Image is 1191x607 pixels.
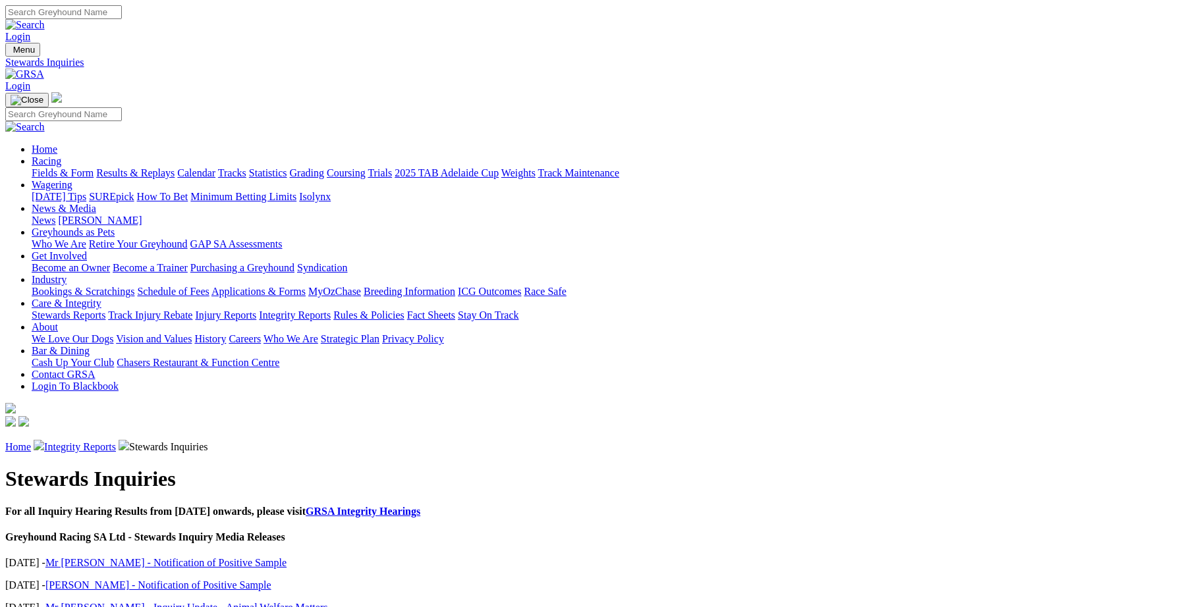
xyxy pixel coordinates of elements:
[32,144,57,155] a: Home
[5,579,1186,591] p: [DATE] -
[321,333,379,344] a: Strategic Plan
[407,309,455,321] a: Fact Sheets
[89,238,188,250] a: Retire Your Greyhound
[58,215,142,226] a: [PERSON_NAME]
[32,357,1186,369] div: Bar & Dining
[117,357,279,368] a: Chasers Restaurant & Function Centre
[32,286,134,297] a: Bookings & Scratchings
[32,191,1186,203] div: Wagering
[5,93,49,107] button: Toggle navigation
[113,262,188,273] a: Become a Trainer
[137,191,188,202] a: How To Bet
[32,274,67,285] a: Industry
[333,309,404,321] a: Rules & Policies
[32,298,101,309] a: Care & Integrity
[32,333,1186,345] div: About
[501,167,536,178] a: Weights
[5,467,1186,491] h1: Stewards Inquiries
[458,309,518,321] a: Stay On Track
[5,57,1186,68] a: Stewards Inquiries
[249,167,287,178] a: Statistics
[395,167,499,178] a: 2025 TAB Adelaide Cup
[32,369,95,380] a: Contact GRSA
[5,121,45,133] img: Search
[96,167,175,178] a: Results & Replays
[190,238,283,250] a: GAP SA Assessments
[290,167,324,178] a: Grading
[119,440,129,450] img: chevron-right.svg
[32,191,86,202] a: [DATE] Tips
[18,416,29,427] img: twitter.svg
[5,531,1186,543] h4: Greyhound Racing SA Ltd - Stewards Inquiry Media Releases
[32,381,119,392] a: Login To Blackbook
[32,179,72,190] a: Wagering
[190,262,294,273] a: Purchasing a Greyhound
[32,167,94,178] a: Fields & Form
[32,333,113,344] a: We Love Our Dogs
[45,557,287,568] a: Mr [PERSON_NAME] - Notification of Positive Sample
[32,286,1186,298] div: Industry
[32,250,87,261] a: Get Involved
[263,333,318,344] a: Who We Are
[218,167,246,178] a: Tracks
[32,215,1186,226] div: News & Media
[524,286,566,297] a: Race Safe
[32,357,114,368] a: Cash Up Your Club
[5,403,16,413] img: logo-grsa-white.png
[538,167,619,178] a: Track Maintenance
[368,167,392,178] a: Trials
[32,167,1186,179] div: Racing
[190,191,296,202] a: Minimum Betting Limits
[5,68,44,80] img: GRSA
[32,321,58,332] a: About
[5,31,30,42] a: Login
[5,19,45,31] img: Search
[32,215,55,226] a: News
[32,262,1186,274] div: Get Involved
[297,262,347,273] a: Syndication
[32,309,1186,321] div: Care & Integrity
[32,238,86,250] a: Who We Are
[51,92,62,103] img: logo-grsa-white.png
[5,107,122,121] input: Search
[32,203,96,214] a: News & Media
[5,80,30,92] a: Login
[5,440,1186,453] p: Stewards Inquiries
[308,286,361,297] a: MyOzChase
[32,155,61,167] a: Racing
[229,333,261,344] a: Careers
[5,441,31,452] a: Home
[11,95,43,105] img: Close
[116,333,192,344] a: Vision and Values
[32,309,105,321] a: Stewards Reports
[364,286,455,297] a: Breeding Information
[458,286,521,297] a: ICG Outcomes
[89,191,134,202] a: SUREpick
[137,286,209,297] a: Schedule of Fees
[5,557,1186,569] p: [DATE] -
[44,441,116,452] a: Integrity Reports
[32,226,115,238] a: Greyhounds as Pets
[259,309,331,321] a: Integrity Reports
[195,309,256,321] a: Injury Reports
[13,45,35,55] span: Menu
[5,43,40,57] button: Toggle navigation
[32,262,110,273] a: Become an Owner
[5,5,122,19] input: Search
[177,167,215,178] a: Calendar
[327,167,366,178] a: Coursing
[32,238,1186,250] div: Greyhounds as Pets
[306,506,420,517] a: GRSA Integrity Hearings
[5,416,16,427] img: facebook.svg
[211,286,306,297] a: Applications & Forms
[45,579,271,591] a: [PERSON_NAME] - Notification of Positive Sample
[34,440,44,450] img: chevron-right.svg
[382,333,444,344] a: Privacy Policy
[108,309,192,321] a: Track Injury Rebate
[5,506,420,517] b: For all Inquiry Hearing Results from [DATE] onwards, please visit
[32,345,90,356] a: Bar & Dining
[194,333,226,344] a: History
[299,191,331,202] a: Isolynx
